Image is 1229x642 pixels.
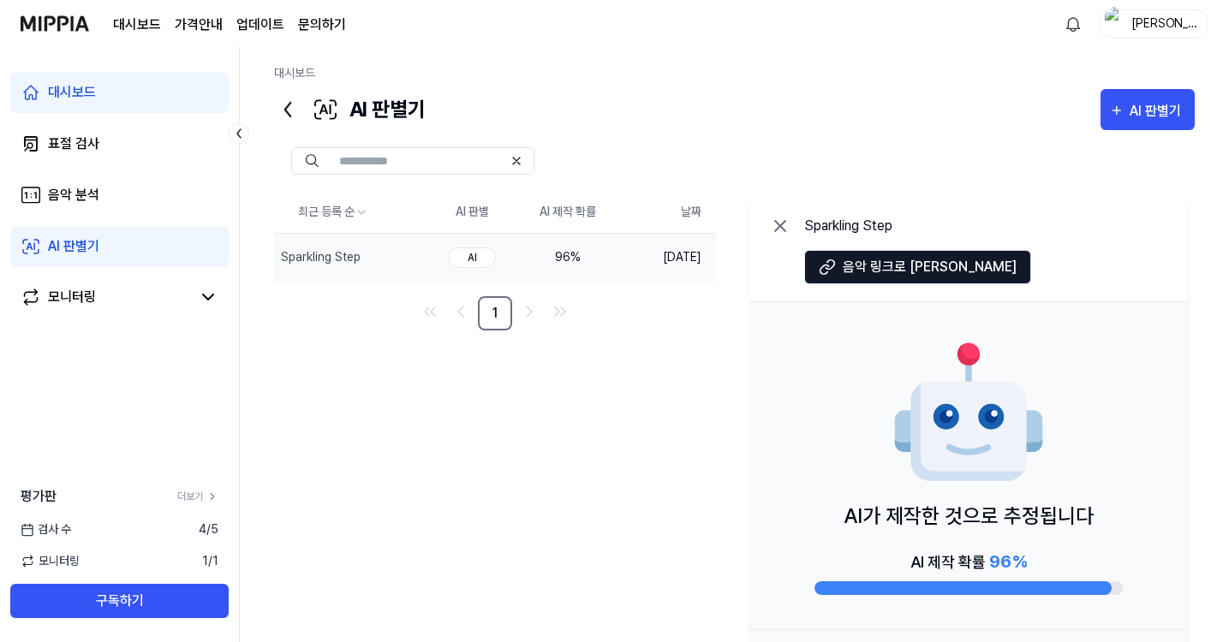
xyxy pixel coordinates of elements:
div: 96 % [534,248,602,266]
button: 구독하기 [10,584,229,618]
a: 표절 검사 [10,123,229,164]
img: profile [1105,7,1125,41]
th: AI 판별 [424,192,520,233]
td: [DATE] [616,233,715,282]
div: [PERSON_NAME] [1131,14,1197,33]
div: AI 판별기 [1130,100,1186,122]
div: AI 판별기 [48,236,99,257]
a: 가격안내 [175,15,223,35]
div: 표절 검사 [48,134,99,154]
th: 날짜 [616,192,715,233]
div: 음악 분석 [48,185,99,205]
div: 모니터링 [48,287,96,307]
div: Sparkling Step [281,248,361,266]
a: 업데이트 [236,15,284,35]
a: 모니터링 [21,287,191,307]
span: 모니터링 [21,552,80,570]
a: 음악 링크로 [PERSON_NAME] [804,263,1031,279]
span: 음악 링크로 [PERSON_NAME] [843,257,1017,277]
a: 대시보드 [274,66,315,80]
span: 검사 수 [21,520,71,538]
div: AI 제작 확률 [910,549,1027,574]
button: profile[PERSON_NAME] [1099,9,1208,39]
a: 문의하기 [298,15,346,35]
a: Go to last page [546,298,574,325]
div: AI 판별기 [274,89,426,130]
img: AI [892,336,1046,490]
a: Go to first page [416,298,444,325]
div: Sparkling Step [804,216,1031,236]
a: 대시보드 [10,72,229,113]
a: Go to previous page [447,298,474,325]
span: 1 / 1 [202,552,218,570]
button: AI 판별기 [1101,89,1195,130]
a: AI 판별기 [10,226,229,267]
a: 1 [478,296,512,330]
span: 4 / 5 [199,520,218,538]
a: 대시보드 [113,15,161,35]
nav: pagination [274,296,715,330]
span: 평가판 [21,486,57,507]
a: Go to next page [516,298,543,325]
p: AI가 제작한 것으로 추정됩니다 [844,501,1094,532]
img: 알림 [1063,14,1083,34]
div: 대시보드 [48,82,96,103]
a: 음악 분석 [10,175,229,216]
th: AI 제작 확률 [520,192,616,233]
img: Search [306,154,319,168]
span: 96 % [989,551,1027,572]
div: AI [448,247,496,268]
a: 더보기 [177,489,218,504]
button: 음악 링크로 [PERSON_NAME] [804,250,1031,284]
